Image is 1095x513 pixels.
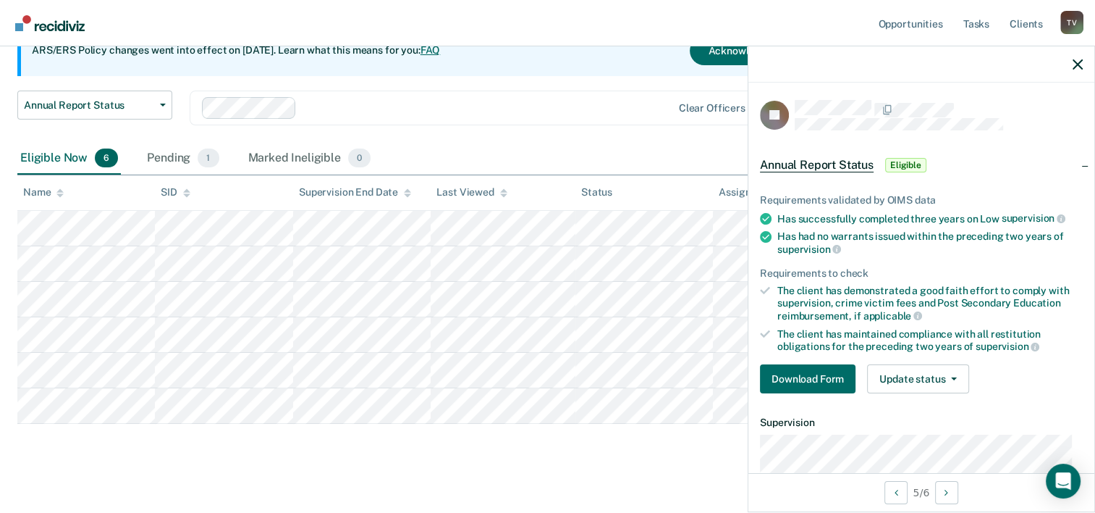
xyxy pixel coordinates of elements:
div: Supervision End Date [299,186,411,199]
div: Marked Ineligible [245,143,374,175]
a: Navigate to form link [760,364,861,393]
div: Requirements validated by OIMS data [760,194,1083,207]
div: Name [23,186,64,199]
div: The client has maintained compliance with all restitution obligations for the preceding two years of [777,328,1083,353]
span: Eligible [885,158,926,172]
div: Last Viewed [436,186,507,199]
button: Profile dropdown button [1060,11,1083,34]
dt: Supervision [760,417,1083,429]
span: supervision [976,341,1039,352]
button: Previous Opportunity [884,481,908,504]
p: ARS/ERS Policy changes went into effect on [DATE]. Learn what this means for you: [32,43,440,58]
span: supervision [1002,212,1065,224]
div: SID [161,186,190,199]
span: applicable [863,310,922,322]
span: 0 [348,149,371,167]
span: Annual Report Status [24,99,154,112]
div: Assigned to [719,186,787,199]
div: Status [581,186,612,199]
img: Recidiviz [15,15,85,31]
span: 6 [95,149,118,167]
a: FAQ [420,44,441,56]
div: 5 / 6 [748,473,1094,512]
div: Has successfully completed three years on Low [777,212,1083,225]
div: Eligible Now [17,143,121,175]
div: The client has demonstrated a good faith effort to comply with supervision, crime victim fees and... [777,285,1083,322]
span: supervision [777,243,841,255]
div: Pending [144,143,221,175]
div: Has had no warrants issued within the preceding two years of [777,230,1083,255]
span: Annual Report Status [760,158,874,172]
div: Clear officers [679,102,745,114]
div: Requirements to check [760,267,1083,280]
div: Open Intercom Messenger [1046,464,1081,499]
button: Next Opportunity [935,481,958,504]
div: Annual Report StatusEligible [748,142,1094,188]
div: T V [1060,11,1083,34]
button: Download Form [760,364,855,393]
span: 1 [198,149,219,167]
button: Update status [867,364,969,393]
button: Acknowledge & Close [690,36,827,65]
